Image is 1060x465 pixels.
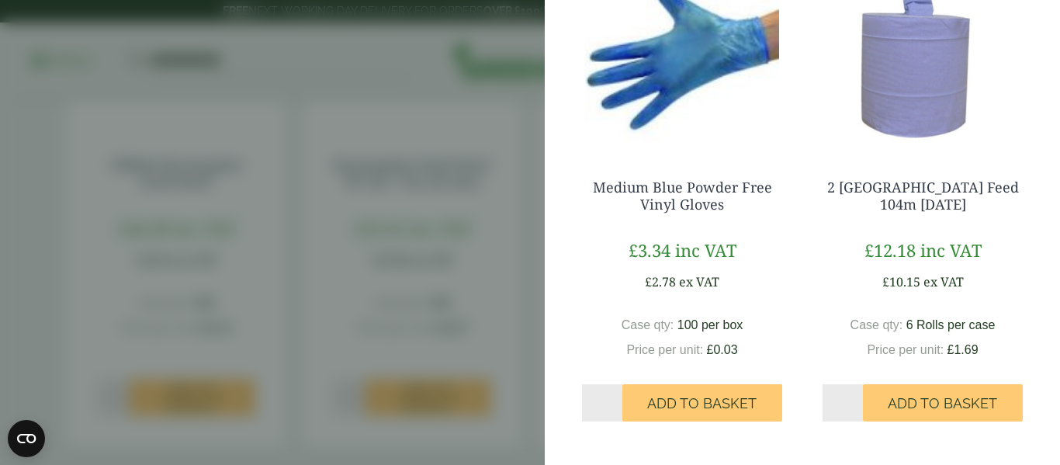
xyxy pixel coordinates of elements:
span: £ [864,238,874,262]
span: inc VAT [920,238,982,262]
a: 2 [GEOGRAPHIC_DATA] Feed 104m [DATE] [827,178,1019,213]
span: £ [947,343,954,356]
span: Case qty: [622,318,674,331]
span: 100 per box [677,318,743,331]
button: Add to Basket [863,384,1023,422]
span: Add to Basket [888,395,997,412]
bdi: 1.69 [947,343,979,356]
span: ex VAT [923,273,964,290]
span: £ [629,238,638,262]
span: Add to Basket [647,395,757,412]
bdi: 3.34 [629,238,670,262]
span: £ [882,273,889,290]
button: Open CMP widget [8,420,45,457]
span: Price per unit: [867,343,944,356]
bdi: 0.03 [707,343,738,356]
span: £ [707,343,714,356]
bdi: 2.78 [645,273,676,290]
bdi: 10.15 [882,273,920,290]
span: Price per unit: [626,343,703,356]
bdi: 12.18 [864,238,916,262]
span: Case qty: [850,318,903,331]
button: Add to Basket [622,384,782,422]
a: Medium Blue Powder Free Vinyl Gloves [593,178,772,213]
span: 6 Rolls per case [906,318,996,331]
span: inc VAT [675,238,736,262]
span: £ [645,273,652,290]
span: ex VAT [679,273,719,290]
